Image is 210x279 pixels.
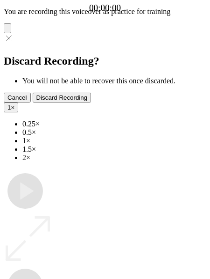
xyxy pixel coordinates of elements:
li: 1× [22,137,206,145]
li: 2× [22,154,206,162]
li: You will not be able to recover this once discarded. [22,77,206,85]
li: 0.5× [22,128,206,137]
button: Discard Recording [33,93,91,103]
button: 1× [4,103,18,112]
p: You are recording this voiceover as practice for training [4,7,206,16]
h2: Discard Recording? [4,55,206,67]
li: 0.25× [22,120,206,128]
span: 1 [7,104,11,111]
button: Cancel [4,93,31,103]
li: 1.5× [22,145,206,154]
a: 00:00:00 [89,3,121,13]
